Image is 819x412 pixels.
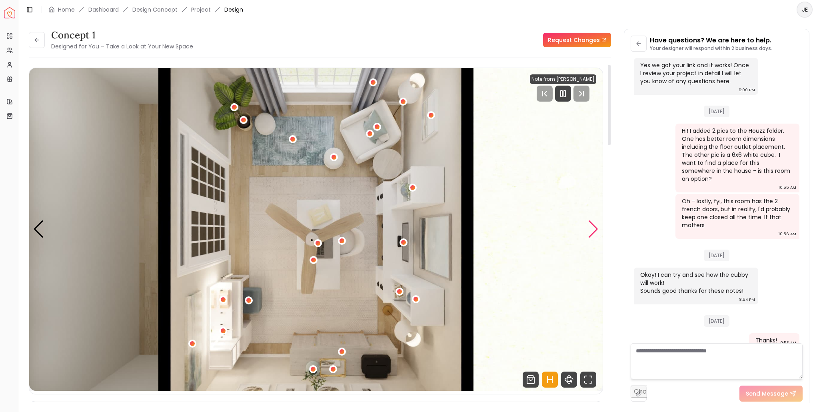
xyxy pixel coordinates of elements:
svg: 360 View [561,372,577,388]
div: Hi! I added 2 pics to the Houzz folder. One has better room dimensions including the floor outlet... [682,127,792,183]
div: Oh - lastly, fyi, this room has the 2 french doors, but in reality, I'd probably keep one closed ... [682,197,792,229]
div: Previous slide [33,220,44,238]
div: 10:56 AM [779,230,796,238]
div: Okay! I can try and see how the cubby will work! Sounds good thanks for these notes! [640,271,750,295]
div: Carousel [29,68,603,391]
h3: concept 1 [51,29,193,42]
svg: Pause [558,89,568,98]
span: [DATE] [704,106,729,117]
span: [DATE] [704,315,729,327]
svg: Hotspots Toggle [542,372,558,388]
div: 6:00 PM [739,86,755,94]
img: Spacejoy Logo [4,7,15,18]
nav: breadcrumb [48,6,243,14]
span: JE [797,2,812,17]
li: Design Concept [132,6,178,14]
a: Dashboard [88,6,119,14]
a: Request Changes [543,33,611,47]
div: Note from [PERSON_NAME] [530,74,596,84]
img: Design Render 5 [29,68,603,391]
p: Your designer will respond within 2 business days. [650,45,772,52]
p: Have questions? We are here to help. [650,36,772,45]
span: Design [224,6,243,14]
div: 9:53 AM [780,339,796,347]
svg: Shop Products from this design [523,372,539,388]
div: 10:55 AM [779,184,796,192]
div: Next slide [588,220,599,238]
svg: Fullscreen [580,372,596,388]
div: Yes we got your link and it works! Once I review your project in detail I will let you know of an... [640,61,750,85]
div: 8:54 PM [739,296,755,304]
button: JE [797,2,813,18]
a: Spacejoy [4,7,15,18]
span: [DATE] [704,250,729,261]
div: 5 / 5 [29,68,603,391]
small: Designed for You – Take a Look at Your New Space [51,42,193,50]
a: Project [191,6,211,14]
div: Thanks! [755,336,777,344]
a: Home [58,6,75,14]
